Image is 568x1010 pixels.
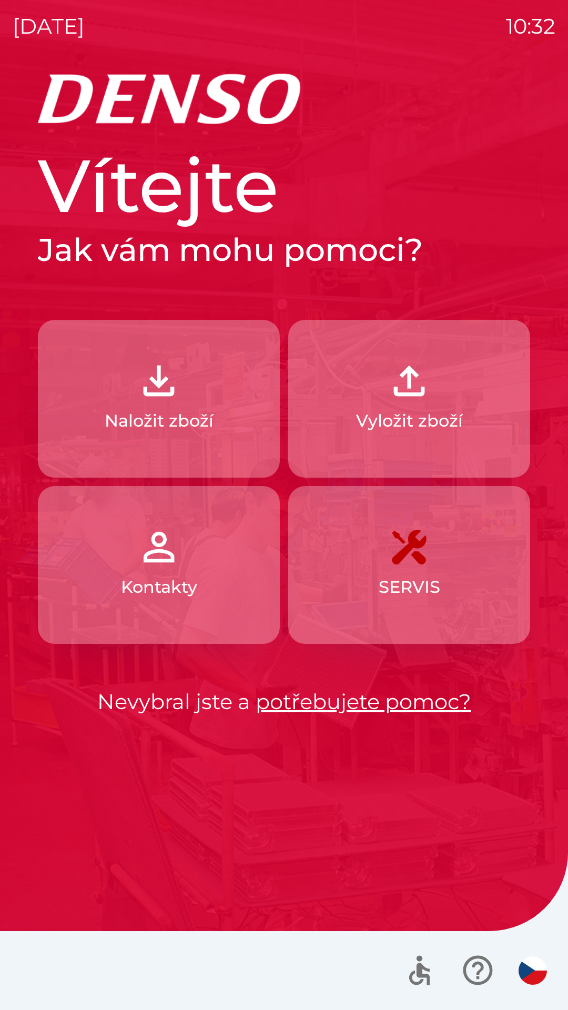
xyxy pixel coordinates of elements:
[121,574,197,600] p: Kontakty
[38,686,530,718] p: Nevybral jste a
[38,486,280,644] button: Kontakty
[288,486,530,644] button: SERVIS
[13,11,85,42] p: [DATE]
[136,524,182,570] img: 072f4d46-cdf8-44b2-b931-d189da1a2739.png
[288,320,530,478] button: Vyložit zboží
[105,408,214,433] p: Naložit zboží
[38,74,530,124] img: Logo
[136,358,182,404] img: 918cc13a-b407-47b8-8082-7d4a57a89498.png
[356,408,463,433] p: Vyložit zboží
[38,230,530,269] h2: Jak vám mohu pomoci?
[386,524,432,570] img: 7408382d-57dc-4d4c-ad5a-dca8f73b6e74.png
[519,956,547,985] img: cs flag
[506,11,555,42] p: 10:32
[38,141,530,230] h1: Vítejte
[386,358,432,404] img: 2fb22d7f-6f53-46d3-a092-ee91fce06e5d.png
[379,574,440,600] p: SERVIS
[38,320,280,478] button: Naložit zboží
[256,689,471,714] a: potřebujete pomoc?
